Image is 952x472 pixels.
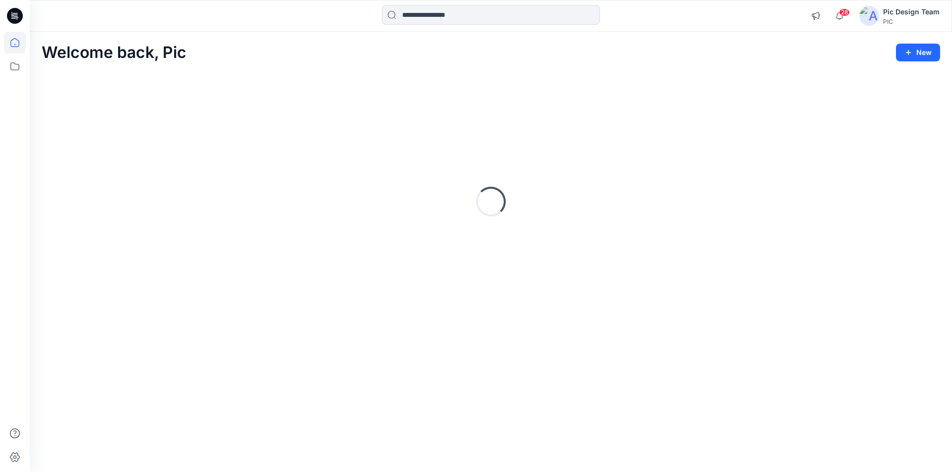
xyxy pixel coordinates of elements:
h2: Welcome back, Pic [42,44,186,62]
button: New [896,44,940,61]
img: avatar [859,6,879,26]
div: Pic Design Team [883,6,940,18]
div: PIC [883,18,940,25]
span: 28 [839,8,850,16]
